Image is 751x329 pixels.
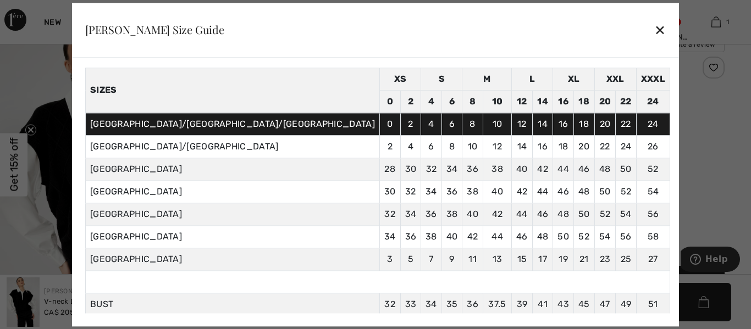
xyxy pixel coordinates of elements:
[483,225,511,248] td: 44
[532,203,553,225] td: 46
[512,90,533,113] td: 12
[85,113,379,135] td: [GEOGRAPHIC_DATA]/[GEOGRAPHIC_DATA]/[GEOGRAPHIC_DATA]
[557,299,569,309] span: 43
[421,135,442,158] td: 6
[379,135,400,158] td: 2
[85,180,379,203] td: [GEOGRAPHIC_DATA]
[379,68,421,90] td: XS
[405,299,417,309] span: 33
[616,203,637,225] td: 54
[467,299,478,309] span: 36
[379,225,400,248] td: 34
[421,68,462,90] td: S
[421,180,442,203] td: 34
[512,113,533,135] td: 12
[636,158,670,180] td: 52
[379,248,400,270] td: 3
[636,113,670,135] td: 24
[400,158,421,180] td: 30
[85,158,379,180] td: [GEOGRAPHIC_DATA]
[512,135,533,158] td: 14
[462,225,483,248] td: 42
[532,90,553,113] td: 14
[553,113,574,135] td: 16
[553,248,574,270] td: 19
[85,24,224,35] div: [PERSON_NAME] Size Guide
[441,203,462,225] td: 38
[594,248,616,270] td: 23
[512,225,533,248] td: 46
[512,68,553,90] td: L
[636,248,670,270] td: 27
[616,180,637,203] td: 52
[85,68,379,113] th: Sizes
[483,90,511,113] td: 10
[512,158,533,180] td: 40
[594,225,616,248] td: 54
[532,180,553,203] td: 44
[573,180,594,203] td: 48
[379,158,400,180] td: 28
[421,203,442,225] td: 36
[483,180,511,203] td: 40
[573,90,594,113] td: 18
[616,113,637,135] td: 22
[426,299,437,309] span: 34
[483,135,511,158] td: 12
[462,90,483,113] td: 8
[636,135,670,158] td: 26
[483,203,511,225] td: 42
[573,248,594,270] td: 21
[616,225,637,248] td: 56
[532,248,553,270] td: 17
[573,203,594,225] td: 50
[532,113,553,135] td: 14
[553,180,574,203] td: 46
[85,293,379,315] td: BUST
[441,90,462,113] td: 6
[446,299,458,309] span: 35
[517,299,528,309] span: 39
[462,180,483,203] td: 38
[379,180,400,203] td: 30
[594,68,636,90] td: XXL
[379,90,400,113] td: 0
[379,203,400,225] td: 32
[421,248,442,270] td: 7
[441,135,462,158] td: 8
[578,299,590,309] span: 45
[648,299,658,309] span: 51
[462,248,483,270] td: 11
[654,19,666,42] div: ✕
[379,113,400,135] td: 0
[400,225,421,248] td: 36
[384,299,395,309] span: 32
[483,248,511,270] td: 13
[85,135,379,158] td: [GEOGRAPHIC_DATA]/[GEOGRAPHIC_DATA]
[573,158,594,180] td: 46
[400,180,421,203] td: 32
[400,248,421,270] td: 5
[553,90,574,113] td: 16
[441,248,462,270] td: 9
[85,225,379,248] td: [GEOGRAPHIC_DATA]
[594,203,616,225] td: 52
[594,113,616,135] td: 20
[616,158,637,180] td: 50
[616,248,637,270] td: 25
[594,90,616,113] td: 20
[636,203,670,225] td: 56
[400,113,421,135] td: 2
[441,113,462,135] td: 6
[400,90,421,113] td: 2
[553,225,574,248] td: 50
[532,135,553,158] td: 16
[573,113,594,135] td: 18
[421,225,442,248] td: 38
[441,180,462,203] td: 36
[462,113,483,135] td: 8
[573,135,594,158] td: 20
[462,203,483,225] td: 40
[483,158,511,180] td: 38
[594,180,616,203] td: 50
